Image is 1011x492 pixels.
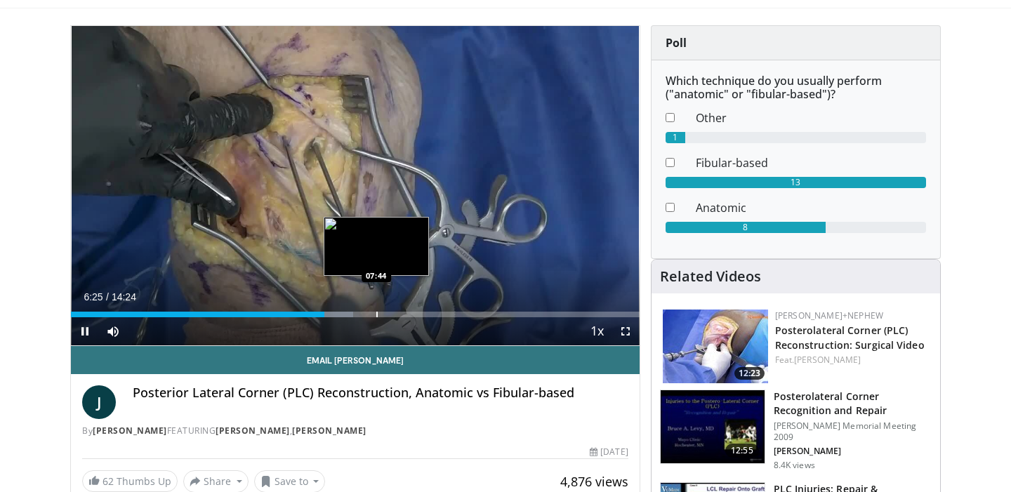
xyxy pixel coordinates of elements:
span: 62 [103,474,114,488]
dd: Fibular-based [685,154,937,171]
span: / [106,291,109,302]
dd: Other [685,109,937,126]
p: [PERSON_NAME] Memorial Meeting 2009 [774,420,932,443]
a: Email [PERSON_NAME] [71,346,640,374]
a: [PERSON_NAME] [794,354,861,366]
img: 641076_3.png.150x105_q85_crop-smart_upscale.jpg [661,390,765,463]
video-js: Video Player [71,26,640,346]
a: 12:55 Posterolateral Corner Recognition and Repair [PERSON_NAME] Memorial Meeting 2009 [PERSON_NA... [660,390,932,471]
button: Fullscreen [612,317,640,345]
div: 1 [666,132,686,143]
a: [PERSON_NAME] [292,425,366,437]
p: 8.4K views [774,460,815,471]
div: Progress Bar [71,312,640,317]
div: [DATE] [590,446,628,458]
span: 4,876 views [560,473,628,490]
a: 12:23 [663,310,768,383]
strong: Poll [666,35,687,51]
h6: Which technique do you usually perform ("anatomic" or "fibular-based")? [666,74,926,101]
div: 8 [666,222,826,233]
button: Playback Rate [583,317,612,345]
div: Feat. [775,354,929,366]
a: Posterolateral Corner (PLC) Reconstruction: Surgical Video [775,324,925,352]
p: [PERSON_NAME] [774,446,932,457]
button: Mute [99,317,127,345]
span: 14:24 [112,291,136,302]
h3: Posterolateral Corner Recognition and Repair [774,390,932,418]
div: By FEATURING , [82,425,628,437]
div: 13 [666,177,926,188]
span: 12:55 [725,444,759,458]
a: [PERSON_NAME] [216,425,290,437]
img: aa71ed70-e7f5-4b18-9de6-7588daab5da2.150x105_q85_crop-smart_upscale.jpg [663,310,768,383]
a: J [82,385,116,419]
img: image.jpeg [324,217,429,276]
button: Pause [71,317,99,345]
a: [PERSON_NAME] [93,425,167,437]
a: 62 Thumbs Up [82,470,178,492]
dd: Anatomic [685,199,937,216]
span: 12:23 [734,367,765,380]
span: 6:25 [84,291,103,302]
h4: Related Videos [660,268,761,285]
a: [PERSON_NAME]+Nephew [775,310,883,321]
h4: Posterior Lateral Corner (PLC) Reconstruction, Anatomic vs Fibular-based [133,385,628,401]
